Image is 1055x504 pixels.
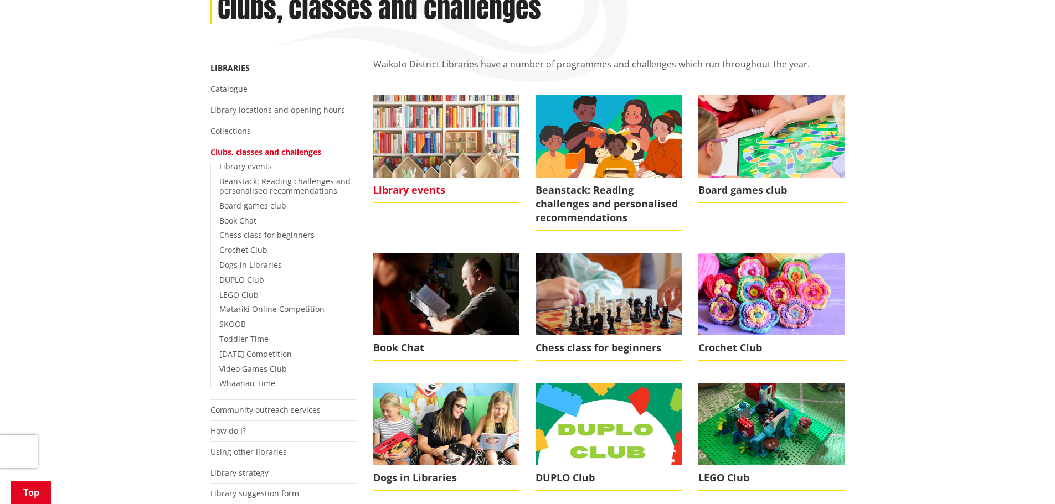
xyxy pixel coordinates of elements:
a: Dogs in Libraries Dogs in Libraries [373,383,519,491]
a: Library locations and opening hours [210,105,345,115]
img: Dogs in Libraries [373,383,519,465]
a: beanstack 2023 Beanstack: Reading challenges and personalised recommendations [536,95,682,231]
a: lego 8 LEGO Club [698,383,845,491]
a: Library suggestion form [210,488,299,498]
img: Crochet banner [698,253,845,335]
span: Board games club [698,178,845,203]
a: Library events [219,161,272,172]
a: Library strategy [210,467,269,478]
span: Library events [373,178,519,203]
a: Crochet banner Crochet Club [698,253,845,361]
a: [DATE] Competition [219,349,292,359]
a: Beanstack: Reading challenges and personalised recommendations [219,176,351,196]
span: DUPLO Club [536,465,682,491]
a: Community outreach services [210,404,321,415]
a: easter holiday events Library events [373,95,519,203]
p: Waikato District Libraries have a number of programmes and challenges which run throughout the year. [373,58,845,84]
img: duplo club [536,383,682,465]
a: Toddler Time [219,334,269,344]
span: Dogs in Libraries [373,465,519,491]
span: Crochet Club [698,335,845,361]
iframe: Messenger Launcher [1004,458,1044,497]
a: Chess class for beginners [219,230,315,240]
span: LEGO Club [698,465,845,491]
a: Chess class for beginners [536,253,682,361]
span: Book Chat [373,335,519,361]
a: Whaanau Time [219,378,275,388]
a: Catalogue [210,84,248,94]
img: easter holiday events [373,95,519,177]
img: Chess club [536,253,682,335]
a: Clubs, classes and challenges [210,147,321,157]
a: Board games club [219,200,286,211]
img: beanstack 2023 [536,95,682,177]
img: Board games club [698,95,845,177]
a: SKOOB [219,319,246,329]
a: Using other libraries [210,446,287,457]
img: lego 8 [698,383,845,465]
a: Dogs in Libraries [219,259,282,270]
a: Video Games Club [219,363,287,374]
a: Board games club [698,95,845,203]
a: DUPLO Club [219,274,264,285]
span: Beanstack: Reading challenges and personalised recommendations [536,178,682,231]
a: Book chat Book Chat [373,253,519,361]
a: Book Chat [219,215,256,226]
img: Book-chat [373,253,519,335]
a: duplo club DUPLO Club [536,383,682,491]
a: Matariki Online Competition [219,304,325,314]
a: Top [11,481,51,504]
a: LEGO Club [219,289,259,300]
span: Chess class for beginners [536,335,682,361]
a: Crochet Club [219,245,267,255]
a: Collections [210,126,251,136]
a: Libraries [210,63,250,73]
a: How do I? [210,425,246,436]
